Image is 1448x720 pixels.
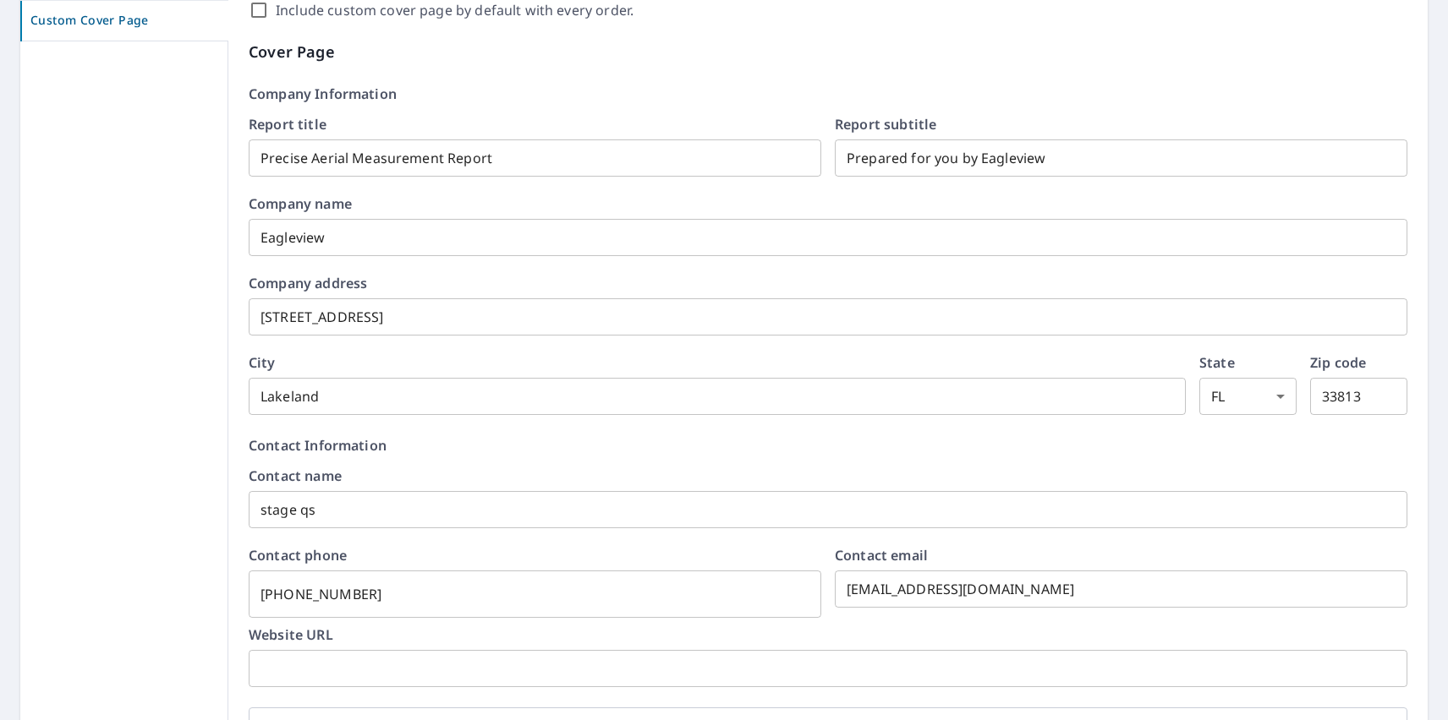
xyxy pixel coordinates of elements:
[249,356,1186,369] label: City
[249,628,1407,641] label: Website URL
[1310,356,1407,369] label: Zip code
[1211,389,1225,405] em: FL
[249,41,1407,63] p: Cover Page
[249,197,1407,210] label: Company name
[249,469,1407,483] label: Contact name
[249,276,1407,290] label: Company address
[249,548,821,562] label: Contact phone
[30,10,218,31] span: Custom Cover Page
[249,84,1407,104] p: Company Information
[249,435,1407,455] p: Contact Information
[249,117,821,131] label: Report title
[1199,356,1297,369] label: State
[835,117,1407,131] label: Report subtitle
[1199,378,1297,415] div: FL
[835,548,1407,562] label: Contact email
